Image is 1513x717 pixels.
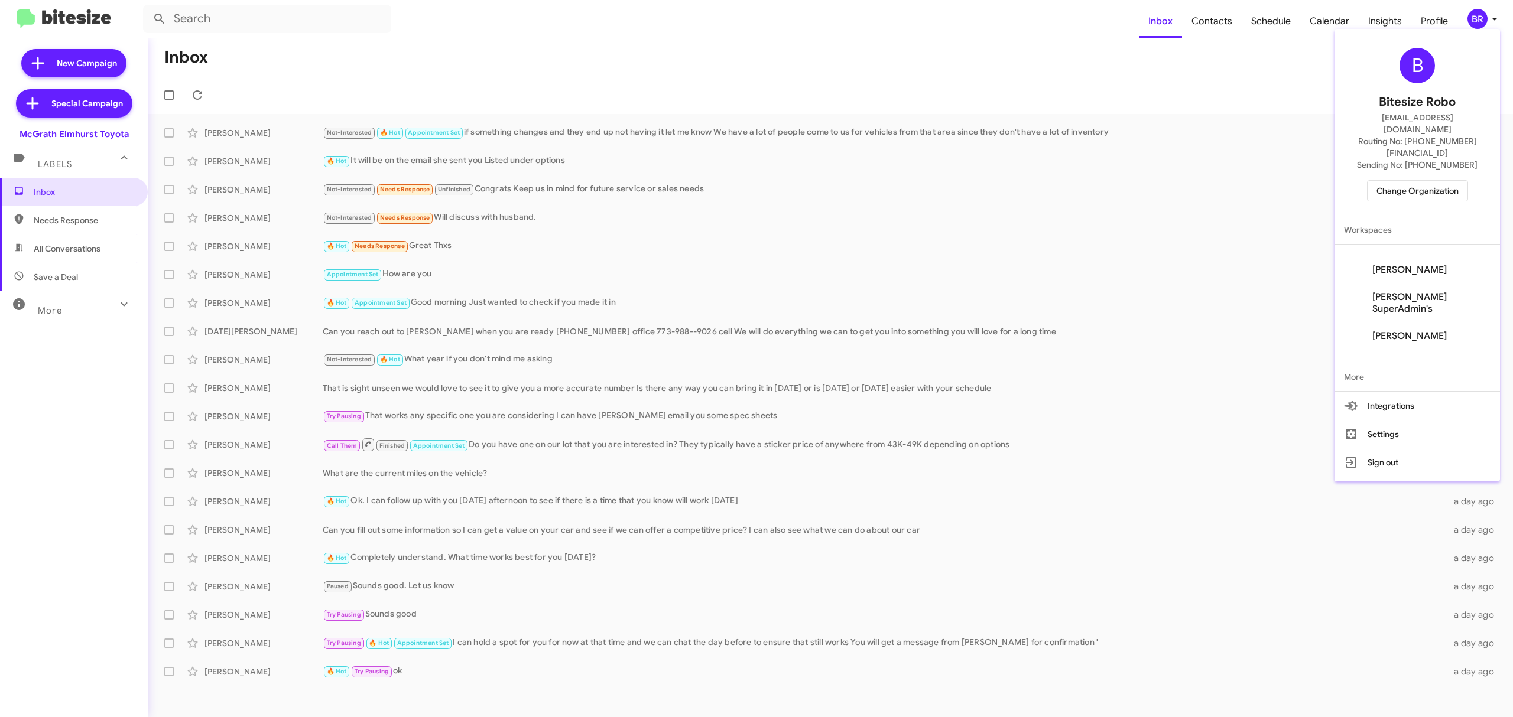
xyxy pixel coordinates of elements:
button: Sign out [1335,448,1500,477]
span: Routing No: [PHONE_NUMBER][FINANCIAL_ID] [1349,135,1486,159]
span: Workspaces [1335,216,1500,244]
span: [PERSON_NAME] [1372,330,1447,342]
div: B [1400,48,1435,83]
span: [EMAIL_ADDRESS][DOMAIN_NAME] [1349,112,1486,135]
span: [PERSON_NAME] SuperAdmin's [1372,291,1491,315]
span: Bitesize Robo [1379,93,1456,112]
span: Change Organization [1376,181,1459,201]
button: Settings [1335,420,1500,448]
span: More [1335,363,1500,391]
button: Change Organization [1367,180,1468,201]
span: Sending No: [PHONE_NUMBER] [1357,159,1478,171]
span: [PERSON_NAME] [1372,264,1447,276]
button: Integrations [1335,392,1500,420]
